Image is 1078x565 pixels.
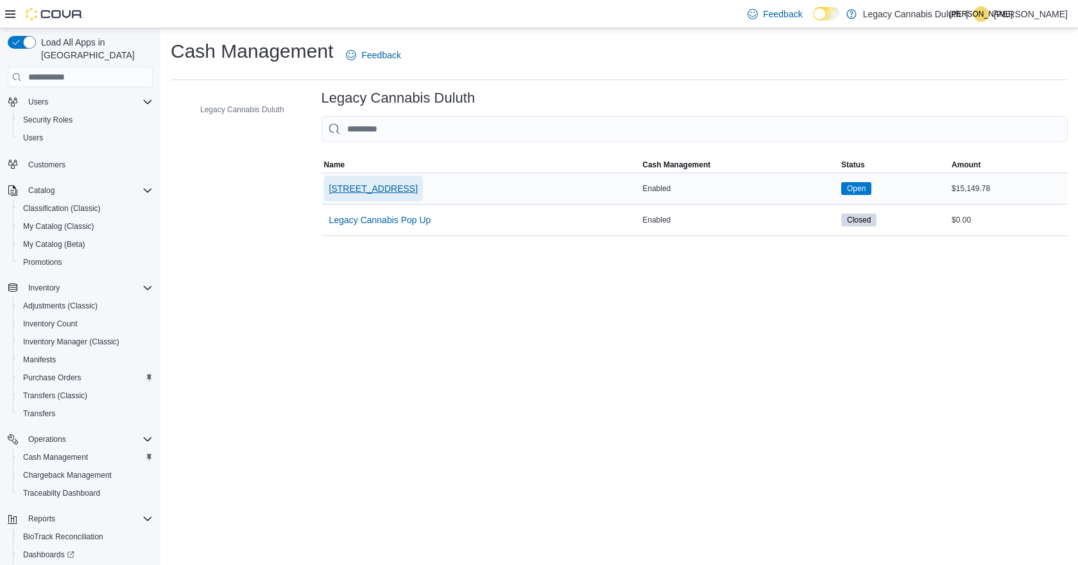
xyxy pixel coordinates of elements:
button: Adjustments (Classic) [13,297,158,315]
button: Purchase Orders [13,369,158,387]
button: Status [839,157,949,173]
a: Dashboards [18,547,80,562]
span: Load All Apps in [GEOGRAPHIC_DATA] [36,36,153,62]
button: Amount [949,157,1068,173]
div: Enabled [640,212,839,228]
span: Transfers (Classic) [18,388,153,403]
span: Amount [952,160,980,170]
button: Cash Management [13,448,158,466]
a: Feedback [341,42,406,68]
span: Users [23,133,43,143]
span: Adjustments (Classic) [18,298,153,314]
button: Inventory Manager (Classic) [13,333,158,351]
span: Chargeback Management [18,468,153,483]
span: Purchase Orders [18,370,153,385]
span: Users [23,94,153,110]
a: Classification (Classic) [18,201,106,216]
button: Chargeback Management [13,466,158,484]
span: [PERSON_NAME] [950,6,1013,22]
button: [STREET_ADDRESS] [324,176,423,201]
input: This is a search bar. As you type, the results lower in the page will automatically filter. [321,116,1068,142]
button: Catalog [3,181,158,199]
span: Cash Management [23,452,88,462]
button: Operations [23,432,71,447]
span: Operations [23,432,153,447]
span: Inventory Count [23,319,78,329]
p: Legacy Cannabis Duluth [863,6,961,22]
button: Inventory [3,279,158,297]
span: Manifests [18,352,153,367]
input: Dark Mode [813,7,840,21]
button: BioTrack Reconciliation [13,528,158,546]
span: Promotions [23,257,62,267]
span: Feedback [361,49,400,62]
a: Chargeback Management [18,468,117,483]
p: [PERSON_NAME] [994,6,1068,22]
a: My Catalog (Beta) [18,237,90,252]
a: Manifests [18,352,61,367]
span: Inventory Manager (Classic) [18,334,153,350]
span: Inventory Count [18,316,153,332]
button: Legacy Cannabis Duluth [182,102,289,117]
span: My Catalog (Beta) [18,237,153,252]
a: Feedback [742,1,807,27]
span: Users [28,97,48,107]
span: Cash Management [18,450,153,465]
span: Transfers (Classic) [23,391,87,401]
span: Open [841,182,871,195]
button: Traceabilty Dashboard [13,484,158,502]
a: Adjustments (Classic) [18,298,103,314]
span: BioTrack Reconciliation [23,532,103,542]
span: Classification (Classic) [18,201,153,216]
button: Reports [3,510,158,528]
span: Open [847,183,866,194]
button: Reports [23,511,60,527]
span: Promotions [18,255,153,270]
a: Traceabilty Dashboard [18,485,105,501]
button: My Catalog (Classic) [13,217,158,235]
span: Security Roles [18,112,153,128]
a: My Catalog (Classic) [18,219,99,234]
span: Dashboards [23,550,74,560]
span: My Catalog (Classic) [18,219,153,234]
button: Transfers (Classic) [13,387,158,405]
span: Reports [28,514,55,524]
span: My Catalog (Beta) [23,239,85,249]
span: Cash Management [642,160,710,170]
a: Inventory Manager (Classic) [18,334,124,350]
a: Transfers [18,406,60,421]
a: Promotions [18,255,67,270]
button: Legacy Cannabis Pop Up [324,207,436,233]
button: Catalog [23,183,60,198]
span: Classification (Classic) [23,203,101,214]
a: Cash Management [18,450,93,465]
span: Status [841,160,865,170]
button: Transfers [13,405,158,423]
button: Cash Management [640,157,839,173]
span: Catalog [23,183,153,198]
span: Customers [28,160,65,170]
div: Enabled [640,181,839,196]
button: Manifests [13,351,158,369]
a: Inventory Count [18,316,83,332]
a: Purchase Orders [18,370,87,385]
span: Transfers [18,406,153,421]
h3: Legacy Cannabis Duluth [321,90,475,106]
div: $0.00 [949,212,1068,228]
button: Users [13,129,158,147]
span: Catalog [28,185,55,196]
button: Classification (Classic) [13,199,158,217]
span: Purchase Orders [23,373,81,383]
span: Chargeback Management [23,470,112,480]
span: Users [18,130,153,146]
button: Promotions [13,253,158,271]
span: My Catalog (Classic) [23,221,94,232]
span: Manifests [23,355,56,365]
button: Users [23,94,53,110]
a: Users [18,130,48,146]
a: Customers [23,157,71,173]
span: Dashboards [18,547,153,562]
div: $15,149.78 [949,181,1068,196]
button: Customers [3,155,158,173]
span: Name [324,160,345,170]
